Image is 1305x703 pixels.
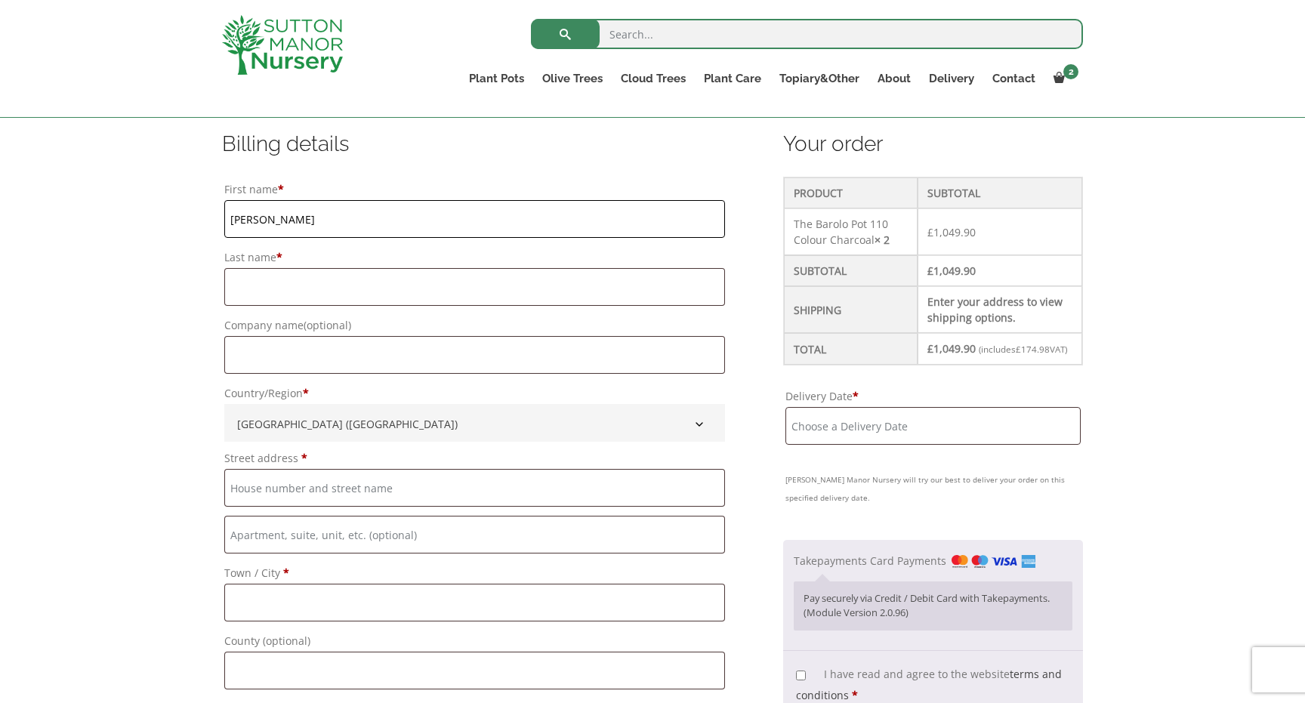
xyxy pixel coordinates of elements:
[263,634,310,648] span: (optional)
[224,469,725,507] input: House number and street name
[695,68,770,89] a: Plant Care
[927,341,976,356] bdi: 1,049.90
[785,470,1081,507] small: [PERSON_NAME] Manor Nursery will try our best to deliver your order on this specified delivery date.
[927,264,976,278] bdi: 1,049.90
[804,591,1063,621] p: Pay securely via Credit / Debit Card with Takepayments. (Module Version 2.0.96)
[983,68,1044,89] a: Contact
[224,563,725,584] label: Town / City
[224,404,725,442] span: Country/Region
[531,19,1083,49] input: Search...
[1016,344,1021,355] span: £
[868,68,920,89] a: About
[796,671,806,680] input: I have read and agree to the websiteterms and conditions *
[224,247,725,268] label: Last name
[920,68,983,89] a: Delivery
[785,407,1081,445] input: Choose a Delivery Date
[784,255,918,286] th: Subtotal
[222,15,343,75] img: logo
[918,177,1082,208] th: Subtotal
[224,448,725,469] label: Street address
[224,631,725,652] label: County
[533,68,612,89] a: Olive Trees
[304,318,351,332] span: (optional)
[460,68,533,89] a: Plant Pots
[224,315,725,336] label: Company name
[1063,64,1078,79] span: 2
[784,208,918,255] td: The Barolo Pot 110 Colour Charcoal
[853,389,859,403] abbr: required
[794,553,1035,568] label: Takepayments Card Payments
[927,225,933,239] span: £
[927,264,933,278] span: £
[224,516,725,553] input: Apartment, suite, unit, etc. (optional)
[979,344,1067,355] small: (includes VAT)
[783,130,1083,158] h3: Your order
[222,130,727,158] h3: Billing details
[784,177,918,208] th: Product
[770,68,868,89] a: Topiary&Other
[784,333,918,365] th: Total
[852,688,858,702] abbr: required
[875,233,890,247] strong: × 2
[784,286,918,333] th: Shipping
[927,225,976,239] bdi: 1,049.90
[918,286,1082,333] td: Enter your address to view shipping options.
[796,667,1062,702] span: I have read and agree to the website
[785,386,1081,407] label: Delivery Date
[1044,68,1083,89] a: 2
[612,68,695,89] a: Cloud Trees
[224,179,725,200] label: First name
[1016,344,1050,355] span: 174.98
[952,555,1035,569] img: Takepayments Card Payments
[927,341,933,356] span: £
[232,412,717,436] span: United Kingdom (UK)
[224,383,725,404] label: Country/Region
